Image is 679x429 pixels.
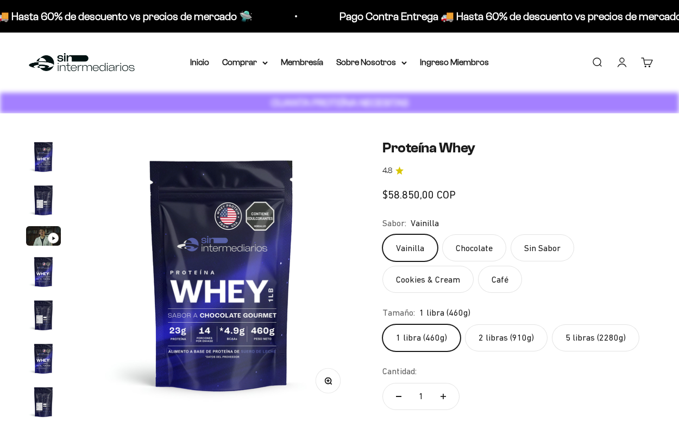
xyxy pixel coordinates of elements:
[281,57,323,67] a: Membresía
[26,298,61,336] button: Ir al artículo 5
[26,139,61,177] button: Ir al artículo 1
[26,298,61,332] img: Proteína Whey
[336,55,407,69] summary: Sobre Nosotros
[26,139,61,174] img: Proteína Whey
[382,186,456,203] sale-price: $58.850,00 COP
[382,139,653,156] h1: Proteína Whey
[26,183,61,217] img: Proteína Whey
[26,254,61,292] button: Ir al artículo 4
[26,341,61,376] img: Proteína Whey
[26,341,61,379] button: Ir al artículo 6
[411,216,439,230] span: Vainilla
[419,306,470,320] span: 1 libra (460g)
[382,165,392,177] span: 4.8
[382,364,417,379] label: Cantidad:
[271,97,408,108] strong: CUANTA PROTEÍNA NECESITAS
[26,183,61,221] button: Ir al artículo 2
[427,383,459,409] button: Aumentar cantidad
[382,216,406,230] legend: Sabor:
[383,383,414,409] button: Reducir cantidad
[190,57,209,67] a: Inicio
[382,306,415,320] legend: Tamaño:
[26,385,61,422] button: Ir al artículo 7
[26,226,61,249] button: Ir al artículo 3
[26,385,61,419] img: Proteína Whey
[222,55,268,69] summary: Comprar
[87,139,356,408] img: Proteína Whey
[26,254,61,289] img: Proteína Whey
[420,57,489,67] a: Ingreso Miembros
[382,165,653,177] a: 4.84.8 de 5.0 estrellas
